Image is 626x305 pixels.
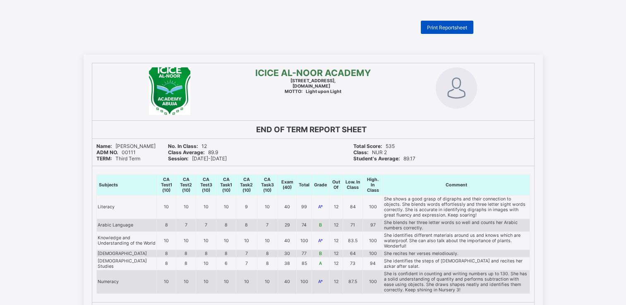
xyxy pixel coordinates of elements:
[157,270,176,293] td: 10
[278,270,297,293] td: 40
[96,155,140,162] span: Third Term
[363,219,383,231] td: 97
[176,250,196,257] td: 8
[176,219,196,231] td: 7
[363,250,383,257] td: 100
[329,174,343,195] th: Out Of
[312,250,329,257] td: B
[157,174,176,195] th: CA Test1 (10)
[96,257,157,270] td: [DEMOGRAPHIC_DATA] Studies
[168,143,198,149] b: No. In Class:
[285,89,341,94] span: Light upon Light
[329,219,343,231] td: 12
[329,195,343,219] td: 12
[363,257,383,270] td: 94
[96,143,112,149] b: Name:
[297,174,312,195] th: Total
[96,149,136,155] span: 00111
[236,257,257,270] td: 7
[176,270,196,293] td: 10
[329,231,343,250] td: 12
[427,24,467,31] span: Print Reportsheet
[343,195,363,219] td: 84
[168,155,227,162] span: [DATE]-[DATE]
[343,250,363,257] td: 64
[96,219,157,231] td: Arabic Language
[257,231,278,250] td: 10
[196,195,216,219] td: 10
[257,270,278,293] td: 10
[297,257,312,270] td: 85
[176,174,196,195] th: CA Test2 (10)
[257,195,278,219] td: 10
[196,219,216,231] td: 7
[157,231,176,250] td: 10
[196,270,216,293] td: 10
[96,195,157,219] td: Literacy
[216,250,236,257] td: 8
[256,125,367,134] b: END OF TERM REPORT SHEET
[255,67,371,78] span: ICICE AL-NOOR ACADEMY
[383,174,530,195] th: Comment
[176,231,196,250] td: 10
[329,270,343,293] td: 12
[290,78,336,83] span: [STREET_ADDRESS],
[363,231,383,250] td: 100
[96,149,118,155] b: ADM NO.
[343,257,363,270] td: 73
[383,270,530,293] td: She is confident in counting and writing numbers up to 130. She has a solid understanding of quan...
[96,231,157,250] td: Knowledge and Understanding of the World
[297,270,312,293] td: 100
[383,195,530,219] td: She shows a good grasp of digraphs and their connection to objects. She blends words effortlessly...
[236,270,257,293] td: 10
[297,231,312,250] td: 100
[216,231,236,250] td: 10
[312,219,329,231] td: B
[257,257,278,270] td: 8
[363,195,383,219] td: 100
[353,143,382,149] b: Total Score:
[383,250,530,257] td: She recites her verses melodiously.
[176,195,196,219] td: 10
[278,174,297,195] th: Exam (40)
[297,250,312,257] td: 77
[96,270,157,293] td: Numeracy
[216,257,236,270] td: 6
[96,155,112,162] b: TERM:
[168,143,207,149] span: 12
[257,250,278,257] td: 8
[236,250,257,257] td: 7
[96,143,156,149] span: [PERSON_NAME]
[96,250,157,257] td: [DEMOGRAPHIC_DATA]
[157,195,176,219] td: 10
[353,155,415,162] span: 89.17
[353,149,369,155] b: Class:
[216,174,236,195] th: CA Task1 (10)
[329,257,343,270] td: 12
[196,250,216,257] td: 8
[278,195,297,219] td: 40
[257,219,278,231] td: 7
[168,149,205,155] b: Class Average:
[278,250,297,257] td: 30
[236,231,257,250] td: 10
[216,219,236,231] td: 8
[383,231,530,250] td: She identifies different materials around us and knows which are waterproof. She can also talk ab...
[216,195,236,219] td: 10
[343,174,363,195] th: Low. In Class
[343,219,363,231] td: 71
[196,231,216,250] td: 10
[157,250,176,257] td: 8
[168,155,189,162] b: Session:
[353,143,395,149] span: 535
[363,270,383,293] td: 100
[353,149,387,155] span: NUR 2
[196,257,216,270] td: 10
[312,257,329,270] td: A
[353,155,400,162] b: Student's Average:
[157,219,176,231] td: 8
[297,219,312,231] td: 74
[343,231,363,250] td: 83.5
[383,257,530,270] td: She identifies the steps of [DEMOGRAPHIC_DATA] and recites her azkar after salat.
[176,257,196,270] td: 8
